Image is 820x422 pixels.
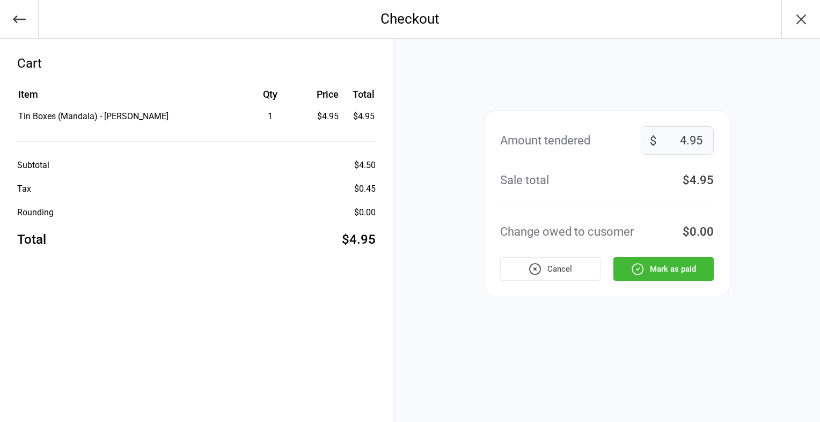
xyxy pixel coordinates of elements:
div: Sale total [500,171,549,189]
th: Item [18,87,235,109]
div: Cart [17,54,376,73]
th: Qty [236,87,305,109]
div: $4.50 [354,159,376,172]
div: $4.95 [306,110,339,123]
div: Subtotal [17,159,49,172]
div: $0.45 [354,183,376,195]
span: Tin Boxes (Mandala) - [PERSON_NAME] [18,111,169,121]
span: $ [650,132,656,149]
div: Change owed to cusomer [500,223,634,241]
div: Price [306,87,339,101]
div: Total [17,230,46,249]
button: Cancel [500,257,601,281]
div: Amount tendered [500,132,590,149]
div: Tax [17,183,31,195]
div: 1 [236,110,305,123]
th: Total [343,87,375,109]
div: Rounding [17,206,54,219]
button: Mark as paid [613,257,714,281]
div: $0.00 [354,206,376,219]
td: $4.95 [343,110,375,123]
div: $4.95 [683,171,714,189]
div: $4.95 [342,230,376,249]
div: $0.00 [683,223,714,241]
